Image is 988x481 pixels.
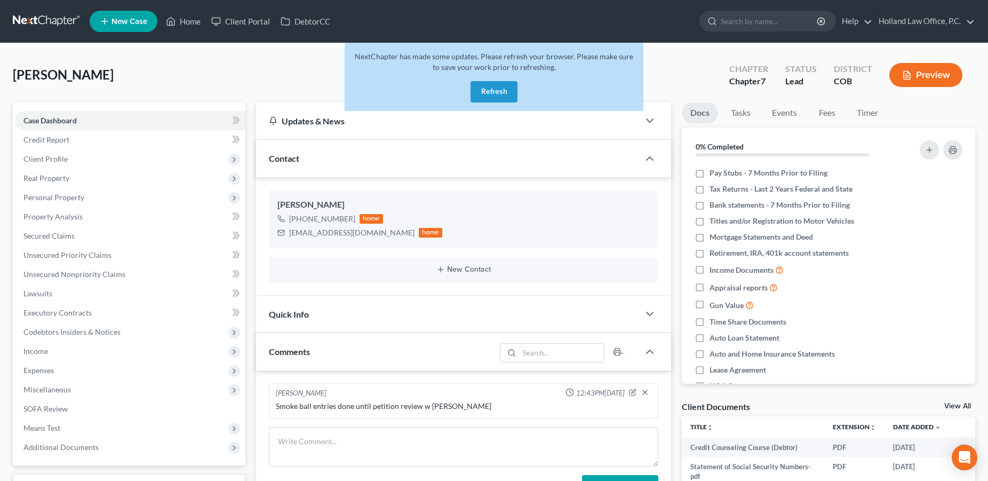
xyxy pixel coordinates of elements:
a: Date Added expand_more [893,423,941,431]
a: Events [763,102,806,123]
a: Lawsuits [15,284,245,303]
span: Expenses [23,366,54,375]
a: Fees [810,102,844,123]
span: Personal Property [23,193,84,202]
span: 7 [761,76,766,86]
button: Refresh [471,81,517,102]
span: Retirement, IRA, 401k account statements [710,248,849,258]
span: NextChapter has made some updates. Please refresh your browser. Please make sure to save your wor... [355,52,633,72]
a: DebtorCC [275,12,336,31]
a: Titleunfold_more [690,423,713,431]
a: SOFA Review [15,399,245,419]
i: unfold_more [870,424,876,431]
div: District [834,63,872,75]
td: Credit Counseling Course (Debtor) [682,438,824,457]
span: Executory Contracts [23,308,92,317]
span: Pay Stubs - 7 Months Prior to Filing [710,168,827,178]
a: Client Portal [206,12,275,31]
span: Additional Documents [23,443,99,452]
span: Lease Agreement [710,365,766,375]
a: Docs [682,102,718,123]
a: Timer [848,102,887,123]
a: View All [944,403,971,410]
div: home [360,214,383,224]
span: Unsecured Nonpriority Claims [23,270,125,279]
span: Time Share Documents [710,317,786,327]
strong: 0% Completed [696,142,744,151]
i: unfold_more [707,424,713,431]
a: Case Dashboard [15,111,245,130]
div: home [419,228,442,238]
span: Case Dashboard [23,116,77,125]
div: Status [785,63,817,75]
span: New Case [111,18,147,26]
a: Tasks [722,102,759,123]
span: Tax Returns - Last 2 Years Federal and State [710,184,852,194]
span: [PERSON_NAME] [13,67,114,82]
a: Unsecured Priority Claims [15,246,245,265]
a: Extensionunfold_more [833,423,876,431]
input: Search... [520,344,604,362]
div: [EMAIL_ADDRESS][DOMAIN_NAME] [289,227,415,238]
div: Chapter [729,63,768,75]
span: Income [23,346,48,356]
div: [PHONE_NUMBER] [289,214,355,224]
a: Holland Law Office, P.C. [873,12,975,31]
div: [PERSON_NAME] [277,199,650,211]
div: COB [834,75,872,88]
span: Unsecured Priority Claims [23,250,111,259]
a: Unsecured Nonpriority Claims [15,265,245,284]
a: Property Analysis [15,207,245,226]
button: New Contact [277,265,650,274]
span: Auto Loan Statement [710,333,779,343]
a: Help [836,12,872,31]
a: Credit Report [15,130,245,149]
div: Open Intercom Messenger [952,445,977,470]
div: Smoke ball entries done until petition review w [PERSON_NAME] [276,401,651,412]
span: Property Analysis [23,212,83,221]
div: Updates & News [269,115,626,127]
span: Comments [269,346,310,357]
span: Codebtors Insiders & Notices [23,327,121,336]
button: Preview [889,63,962,87]
span: 12:43PM[DATE] [576,388,625,398]
span: Client Profile [23,154,68,163]
span: Credit Report [23,135,69,144]
span: Miscellaneous [23,385,71,394]
span: Means Test [23,423,60,432]
td: [DATE] [885,438,950,457]
span: Income Documents [710,265,774,275]
input: Search by name... [721,11,818,31]
div: [PERSON_NAME] [276,388,326,399]
span: Auto and Home Insurance Statements [710,349,835,359]
a: Secured Claims [15,226,245,246]
i: expand_more [935,424,941,431]
a: Home [161,12,206,31]
span: Quick Info [269,309,309,319]
span: Real Property [23,174,69,183]
span: Gun Value [710,300,744,311]
a: Executory Contracts [15,303,245,322]
span: Lawsuits [23,289,52,298]
div: Client Documents [682,401,750,412]
span: Bank statements - 7 Months Prior to Filing [710,200,850,210]
span: Secured Claims [23,231,75,240]
span: Appraisal reports [710,282,768,293]
td: PDF [824,438,885,457]
span: Mortgage Statements and Deed [710,232,813,242]
div: Chapter [729,75,768,88]
span: SOFA Review [23,404,68,413]
span: HOA Statement [710,381,762,391]
span: Contact [269,153,299,163]
span: Titles and/or Registration to Motor Vehicles [710,216,854,226]
div: Lead [785,75,817,88]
